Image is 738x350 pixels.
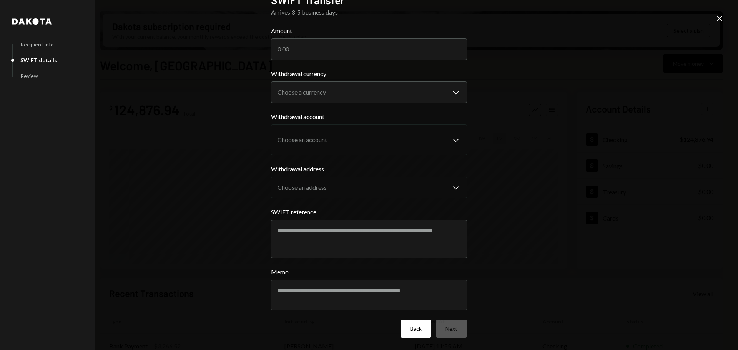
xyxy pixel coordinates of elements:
label: Amount [271,26,467,35]
label: Withdrawal currency [271,69,467,78]
label: Withdrawal account [271,112,467,121]
label: SWIFT reference [271,207,467,217]
input: 0.00 [271,38,467,60]
button: Withdrawal address [271,177,467,198]
label: Memo [271,267,467,277]
label: Withdrawal address [271,164,467,174]
button: Withdrawal account [271,124,467,155]
div: Review [20,73,38,79]
div: SWIFT details [20,57,57,63]
button: Withdrawal currency [271,81,467,103]
div: Arrives 3-5 business days [271,8,467,17]
div: Recipient info [20,41,54,48]
button: Back [401,320,431,338]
